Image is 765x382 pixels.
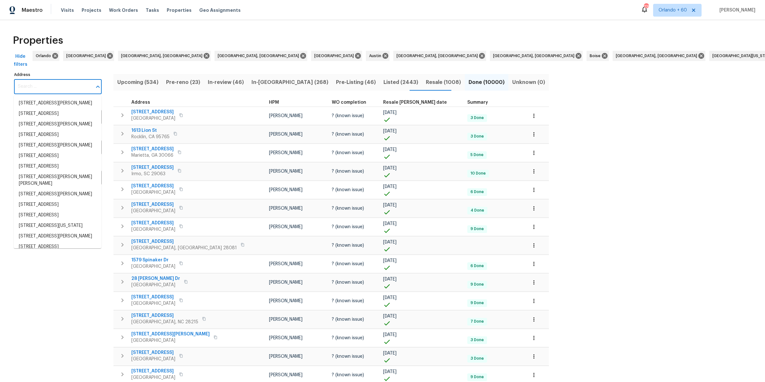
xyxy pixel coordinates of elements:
span: [STREET_ADDRESS] [131,183,175,189]
span: ? (known issue) [332,354,364,359]
span: [STREET_ADDRESS] [131,201,175,208]
span: [DATE] [383,240,397,244]
span: ? (known issue) [332,317,364,322]
span: 10 Done [468,171,488,176]
span: Listed (2443) [383,78,418,87]
span: Irmo, SC 29063 [131,171,174,177]
span: Boise [590,53,603,59]
span: 4 Done [468,208,487,213]
span: Orlando + 60 [659,7,687,13]
span: [STREET_ADDRESS] [131,220,175,226]
span: [GEOGRAPHIC_DATA], [GEOGRAPHIC_DATA] [397,53,480,59]
span: [PERSON_NAME] [269,114,302,118]
span: [DATE] [383,370,397,374]
span: [DATE] [383,166,397,170]
span: Properties [167,7,192,13]
span: [PERSON_NAME] [269,373,302,377]
span: [STREET_ADDRESS] [131,349,175,356]
span: 3 Done [468,134,486,139]
span: WO completion [332,100,366,105]
span: [GEOGRAPHIC_DATA] [131,282,180,288]
span: Resale [PERSON_NAME] date [383,100,447,105]
span: [PERSON_NAME] [269,354,302,359]
span: [STREET_ADDRESS] [131,109,175,115]
span: [GEOGRAPHIC_DATA] [131,263,175,270]
span: Done (10000) [469,78,505,87]
span: 1613 Lion St [131,127,170,134]
li: [STREET_ADDRESS] [14,130,101,140]
span: [STREET_ADDRESS][PERSON_NAME] [131,331,210,337]
span: [DATE] [383,258,397,263]
span: ? (known issue) [332,206,364,211]
span: [DATE] [383,147,397,152]
span: [PERSON_NAME] [269,225,302,229]
span: ? (known issue) [332,373,364,377]
span: [PERSON_NAME] [717,7,755,13]
span: [STREET_ADDRESS] [131,294,175,300]
span: ? (known issue) [332,225,364,229]
span: 9 Done [468,226,486,232]
span: 3 Done [468,337,486,343]
li: [STREET_ADDRESS][PERSON_NAME] [14,98,101,109]
span: [GEOGRAPHIC_DATA] [66,53,108,59]
span: [GEOGRAPHIC_DATA] [131,374,175,381]
span: [PERSON_NAME] [269,151,302,155]
span: ? (known issue) [332,132,364,137]
span: HPM [269,100,279,105]
div: 775 [644,4,648,10]
span: [GEOGRAPHIC_DATA] [131,189,175,196]
div: Orlando [33,51,59,61]
span: [DATE] [383,110,397,115]
span: 1579 Spinaker Dr [131,257,175,263]
span: ? (known issue) [332,188,364,192]
span: Rocklin, CA 95765 [131,134,170,140]
span: [STREET_ADDRESS] [131,238,237,245]
span: ? (known issue) [332,280,364,285]
span: Hide filters [13,53,28,68]
li: [STREET_ADDRESS][PERSON_NAME] [14,189,101,199]
span: [GEOGRAPHIC_DATA], [GEOGRAPHIC_DATA] [493,53,577,59]
span: 3 Done [468,356,486,361]
span: Geo Assignments [199,7,241,13]
span: 9 Done [468,282,486,287]
span: [GEOGRAPHIC_DATA], [GEOGRAPHIC_DATA] [121,53,205,59]
span: Tasks [146,8,159,12]
span: [DATE] [383,314,397,318]
label: Address [14,73,102,77]
span: [PERSON_NAME] [269,188,302,192]
div: [GEOGRAPHIC_DATA] [63,51,114,61]
span: Properties [13,37,63,44]
span: Orlando [36,53,54,59]
span: Marietta, GA 30066 [131,152,174,159]
span: 28 [PERSON_NAME] Dr [131,275,180,282]
span: [DATE] [383,184,397,189]
span: Summary [467,100,488,105]
li: [STREET_ADDRESS][PERSON_NAME] [14,119,101,130]
span: [GEOGRAPHIC_DATA] [131,356,175,362]
span: [GEOGRAPHIC_DATA] [314,53,356,59]
button: Hide filters [10,51,31,70]
span: [STREET_ADDRESS] [131,368,175,374]
div: [GEOGRAPHIC_DATA], [GEOGRAPHIC_DATA] [215,51,307,61]
span: [DATE] [383,277,397,281]
span: [GEOGRAPHIC_DATA] [131,115,175,122]
span: Projects [82,7,101,13]
div: [GEOGRAPHIC_DATA], [GEOGRAPHIC_DATA] [490,51,583,61]
span: [PERSON_NAME] [269,336,302,340]
span: [PERSON_NAME] [269,132,302,137]
span: 7 Done [468,319,486,324]
li: [STREET_ADDRESS][US_STATE] [14,221,101,231]
input: Search ... [14,79,92,94]
span: 9 Done [468,300,486,306]
span: [GEOGRAPHIC_DATA], NC 28215 [131,319,198,325]
span: Pre-Listing (46) [336,78,376,87]
span: [PERSON_NAME] [269,317,302,322]
span: Address [131,100,150,105]
span: Pre-reno (23) [166,78,200,87]
span: [DATE] [383,129,397,133]
span: [DATE] [383,221,397,226]
span: [STREET_ADDRESS] [131,146,174,152]
span: [PERSON_NAME] [269,206,302,211]
span: [STREET_ADDRESS] [131,164,174,171]
span: [PERSON_NAME] [269,169,302,174]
